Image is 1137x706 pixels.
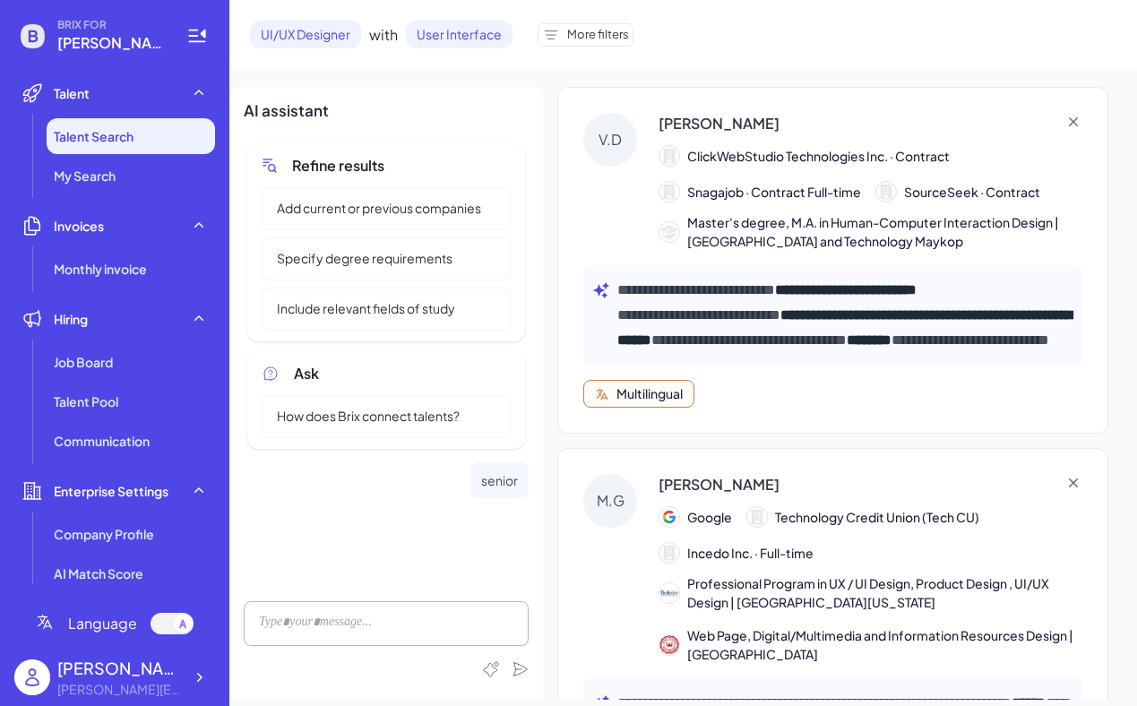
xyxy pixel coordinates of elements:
span: Job Board [54,353,113,371]
span: Technology Credit Union (Tech CU) [775,508,979,527]
span: Talent Pool [54,392,118,410]
span: How does Brix connect talents? [266,407,470,426]
span: BRIX FOR [57,18,165,32]
div: Multilingual [616,384,683,403]
span: Communication [54,432,150,450]
span: AI Match Score [54,564,143,582]
img: 公司logo [659,507,679,527]
span: Enterprise Settings [54,482,168,500]
span: UI/UX Designer [250,21,361,48]
span: Refine results [292,155,384,176]
span: Web Page, Digital/Multimedia and Information Resources Design | [GEOGRAPHIC_DATA] [687,626,1082,664]
div: AI assistant [244,99,529,123]
span: Monthly invoice [54,260,147,278]
span: Language [68,613,137,634]
span: monica@joinbrix.com [57,32,165,54]
span: User Interface [406,21,513,48]
span: Hiring [54,310,88,328]
div: monica zhou [57,656,183,680]
div: monica@joinbrix.com [57,680,183,699]
span: Ask [294,363,319,384]
div: V.D [583,113,637,167]
span: Specify degree requirements [266,249,463,268]
span: Include relevant fields of study [266,299,466,318]
span: ClickWebStudio Technologies Inc. · Contract [687,147,950,166]
span: Talent [54,84,90,102]
span: Snagajob · Contract Full-time [687,183,861,202]
span: My Search [54,167,116,185]
span: Master's degree, M.A. in Human-Computer Interaction Design | [GEOGRAPHIC_DATA] and Technology Maykop [687,213,1082,251]
span: SourceSeek · Contract [904,183,1040,202]
span: Google [687,508,732,527]
img: user_logo.png [14,659,50,695]
span: Invoices [54,217,104,235]
span: Company Profile [54,525,154,543]
img: 728.jpg [659,635,679,655]
span: with [369,24,398,46]
div: M.G [583,474,637,528]
span: More filters [567,26,629,44]
span: Talent Search [54,127,134,145]
img: 11.jpg [659,583,679,603]
div: [PERSON_NAME] [659,113,780,134]
span: senior [481,472,518,488]
span: Professional Program in UX / UI Design, Product Design , UI/UX Design | [GEOGRAPHIC_DATA][US_STATE] [687,574,1082,612]
span: Incedo Inc. · Full-time [687,544,814,563]
div: [PERSON_NAME] [659,474,780,495]
span: Add current or previous companies [266,199,492,218]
